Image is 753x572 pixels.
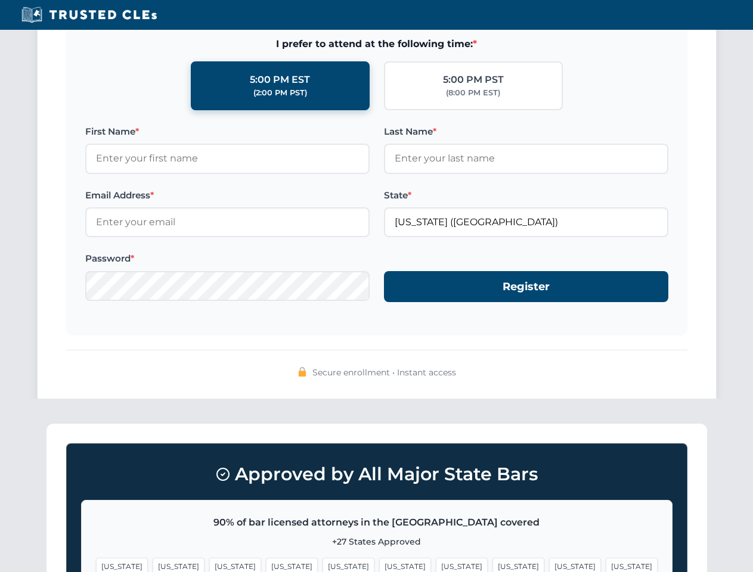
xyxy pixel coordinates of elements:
[96,515,658,530] p: 90% of bar licensed attorneys in the [GEOGRAPHIC_DATA] covered
[81,458,673,490] h3: Approved by All Major State Bars
[298,367,307,377] img: 🔒
[312,366,456,379] span: Secure enrollment • Instant access
[85,125,370,139] label: First Name
[384,144,668,173] input: Enter your last name
[384,125,668,139] label: Last Name
[85,251,370,266] label: Password
[85,188,370,203] label: Email Address
[18,6,160,24] img: Trusted CLEs
[85,144,370,173] input: Enter your first name
[253,87,307,99] div: (2:00 PM PST)
[85,207,370,237] input: Enter your email
[250,72,310,88] div: 5:00 PM EST
[96,535,658,548] p: +27 States Approved
[446,87,500,99] div: (8:00 PM EST)
[384,271,668,303] button: Register
[384,188,668,203] label: State
[85,36,668,52] span: I prefer to attend at the following time:
[384,207,668,237] input: California (CA)
[443,72,504,88] div: 5:00 PM PST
